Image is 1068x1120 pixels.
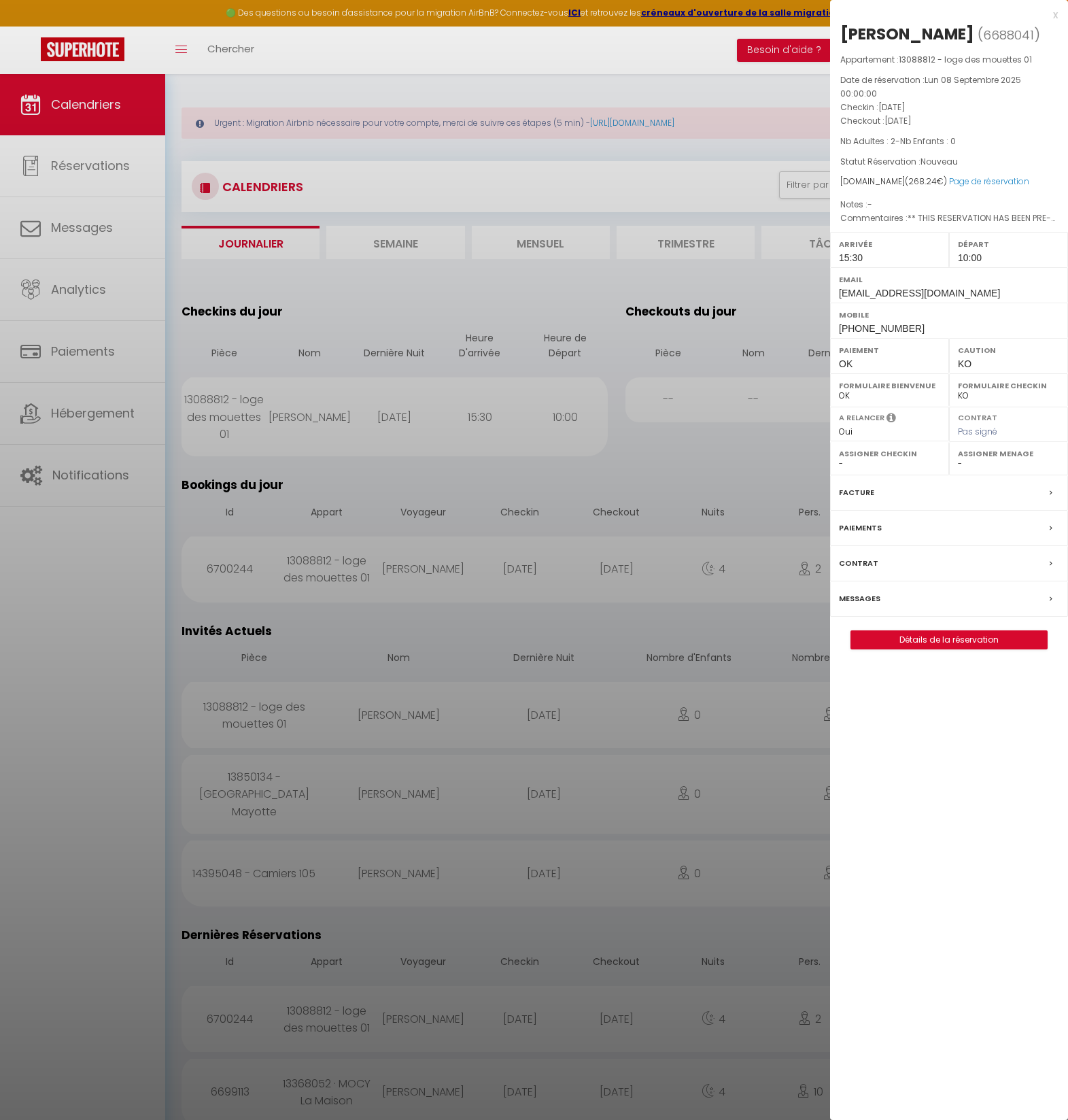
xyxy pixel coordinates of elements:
[905,175,947,187] span: ( €)
[839,308,1059,322] label: Mobile
[867,199,872,210] span: -
[850,630,1048,649] button: Détails de la réservation
[884,115,912,126] span: [DATE]
[840,73,1058,101] p: Date de réservation :
[839,412,884,424] label: A relancer
[840,135,895,147] span: Nb Adultes : 2
[840,101,1058,114] p: Checkin :
[958,447,1059,460] label: Assigner Menage
[978,25,1040,44] span: ( )
[840,53,1058,67] p: Appartement :
[840,211,1058,225] p: Commentaires :
[878,101,906,113] span: [DATE]
[839,288,1000,299] span: [EMAIL_ADDRESS][DOMAIN_NAME]
[839,358,852,369] span: OK
[958,358,971,369] span: KO
[839,379,940,392] label: Formulaire Bienvenue
[839,273,1059,286] label: Email
[958,252,982,263] span: 10:00
[920,156,958,167] span: Nouveau
[899,54,1032,65] span: 13088812 - loge des mouettes 01
[840,23,974,45] div: [PERSON_NAME]
[839,486,874,500] label: Facture
[983,27,1034,44] span: 6688041
[840,175,1058,188] div: [DOMAIN_NAME]
[900,135,956,147] span: Nb Enfants : 0
[886,412,896,427] i: Sélectionner OUI si vous souhaiter envoyer les séquences de messages post-checkout
[840,198,1058,211] p: Notes :
[958,379,1059,392] label: Formulaire Checkin
[949,175,1029,187] a: Page de réservation
[908,175,937,187] span: 268.24
[839,237,940,251] label: Arrivée
[839,521,882,535] label: Paiements
[839,556,878,571] label: Contrat
[958,426,997,437] span: Pas signé
[839,252,863,263] span: 15:30
[958,343,1059,357] label: Caution
[830,7,1058,23] div: x
[958,412,997,421] label: Contrat
[958,237,1059,251] label: Départ
[840,135,1058,148] p: -
[839,343,940,357] label: Paiement
[840,155,1058,169] p: Statut Réservation :
[839,323,925,334] span: [PHONE_NUMBER]
[851,631,1047,649] a: Détails de la réservation
[839,447,940,460] label: Assigner Checkin
[840,74,1021,99] span: Lun 08 Septembre 2025 00:00:00
[840,114,1058,128] p: Checkout :
[839,592,880,606] label: Messages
